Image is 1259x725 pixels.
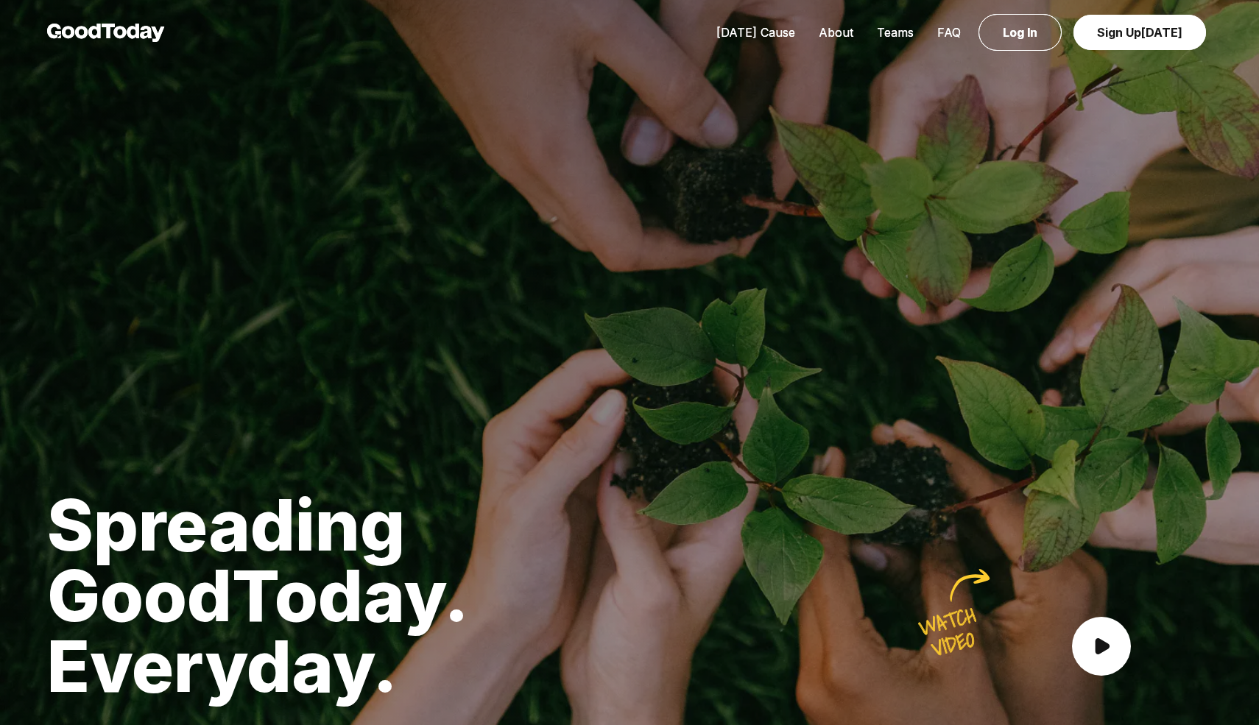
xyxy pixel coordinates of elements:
a: Sign Up[DATE] [1073,15,1206,50]
h1: Spreading GoodToday. Everyday. [47,489,613,701]
img: Watch here [897,567,1004,668]
a: Log In [978,14,1062,51]
a: FAQ [925,25,973,40]
a: [DATE] Cause [705,25,807,40]
a: About [807,25,865,40]
a: Teams [865,25,925,40]
img: GoodToday [47,24,165,42]
span: [DATE] [1141,25,1182,40]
